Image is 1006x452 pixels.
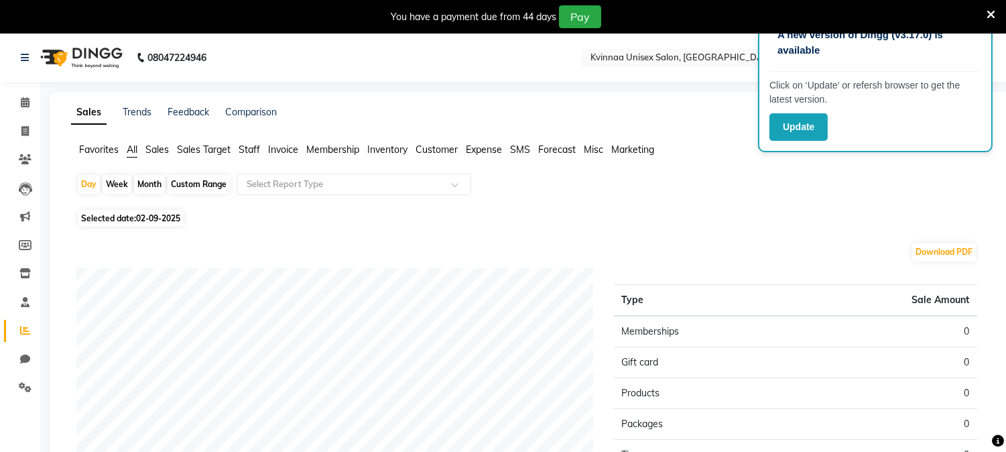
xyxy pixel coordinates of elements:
span: Customer [416,144,458,156]
b: 08047224946 [147,39,206,76]
th: Type [614,285,796,317]
span: SMS [510,144,530,156]
a: Feedback [168,106,209,118]
td: Packages [614,409,796,440]
td: Gift card [614,347,796,378]
td: 0 [796,316,977,347]
span: All [127,144,137,156]
td: 0 [796,409,977,440]
span: Forecast [538,144,576,156]
th: Sale Amount [796,285,977,317]
span: Selected date: [78,210,184,227]
span: Inventory [367,144,407,156]
span: Invoice [268,144,298,156]
div: Month [134,175,165,194]
span: Sales Target [177,144,231,156]
span: Misc [584,144,603,156]
td: Products [614,378,796,409]
td: 0 [796,378,977,409]
button: Update [769,113,828,141]
div: Custom Range [168,175,230,194]
div: You have a payment due from 44 days [391,10,556,24]
button: Pay [559,5,601,28]
span: Marketing [611,144,654,156]
div: Week [103,175,131,194]
span: Favorites [79,144,119,156]
span: Expense [466,144,502,156]
span: Sales [145,144,169,156]
img: logo [34,39,126,76]
span: Staff [239,144,260,156]
p: A new version of Dingg (v3.17.0) is available [777,27,973,58]
a: Comparison [225,106,277,118]
span: Membership [306,144,359,156]
div: Day [78,175,100,194]
td: Memberships [614,316,796,347]
td: 0 [796,347,977,378]
button: Download PDF [912,243,976,262]
a: Trends [123,106,151,118]
p: Click on ‘Update’ or refersh browser to get the latest version. [769,78,981,107]
span: 02-09-2025 [136,213,180,223]
a: Sales [71,101,107,125]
